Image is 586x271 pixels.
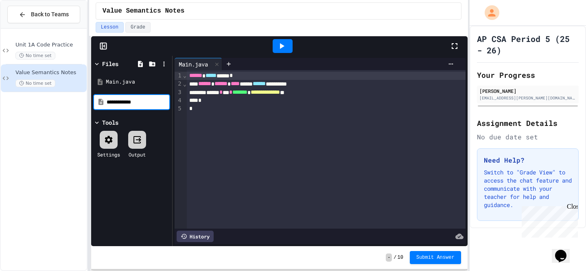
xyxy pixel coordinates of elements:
span: Fold line [183,81,187,87]
span: Submit Answer [416,254,455,261]
span: - [386,253,392,262]
div: Output [129,151,146,158]
div: 4 [175,97,183,105]
span: No time set [15,52,55,59]
div: Main.java [175,60,212,68]
button: Grade [125,22,151,33]
div: Tools [102,118,118,127]
span: Unit 1A Code Practice [15,42,85,48]
h2: Your Progress [477,69,579,81]
span: Back to Teams [31,10,69,19]
span: Value Semantics Notes [103,6,185,16]
span: / [394,254,396,261]
p: Switch to "Grade View" to access the chat feature and communicate with your teacher for help and ... [484,168,572,209]
div: Files [102,59,118,68]
div: History [177,231,214,242]
div: Settings [97,151,120,158]
div: 1 [175,72,183,80]
span: Fold line [183,72,187,79]
button: Back to Teams [7,6,80,23]
span: Value Semantics Notes [15,69,85,76]
button: Lesson [96,22,124,33]
div: [EMAIL_ADDRESS][PERSON_NAME][DOMAIN_NAME] [479,95,576,101]
span: 10 [398,254,403,261]
div: No due date set [477,132,579,142]
div: Main.java [106,78,169,86]
h3: Need Help? [484,155,572,165]
div: 2 [175,80,183,88]
div: [PERSON_NAME] [479,87,576,95]
h2: Assignment Details [477,117,579,129]
div: 3 [175,88,183,97]
div: Chat with us now!Close [3,3,56,52]
h1: AP CSA Period 5 (25 - 26) [477,33,579,56]
span: No time set [15,79,55,87]
div: Main.java [175,58,222,70]
iframe: chat widget [518,203,578,238]
div: 5 [175,105,183,113]
div: My Account [476,3,501,22]
button: Submit Answer [410,251,461,264]
iframe: chat widget [552,238,578,263]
